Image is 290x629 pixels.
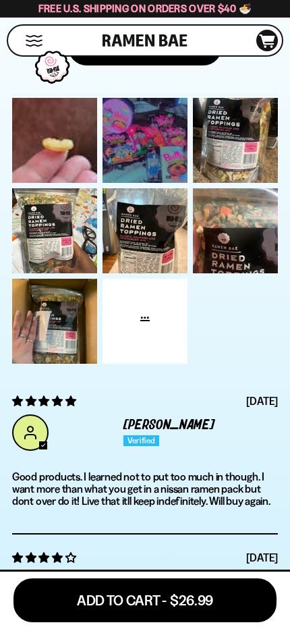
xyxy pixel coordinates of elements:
[13,578,277,622] button: Add To Cart - $26.99
[246,550,278,565] span: [DATE]
[38,2,252,15] span: Free U.S. Shipping on Orders over $40 🍜
[123,419,214,432] span: [PERSON_NAME]
[12,393,76,408] span: 5 star review
[12,470,278,507] p: Good products. I learned not to put too much in though. I want more than what you get in a nissan...
[25,35,43,47] button: Mobile Menu Trigger
[12,550,76,565] span: 4 star review
[246,393,278,408] span: [DATE]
